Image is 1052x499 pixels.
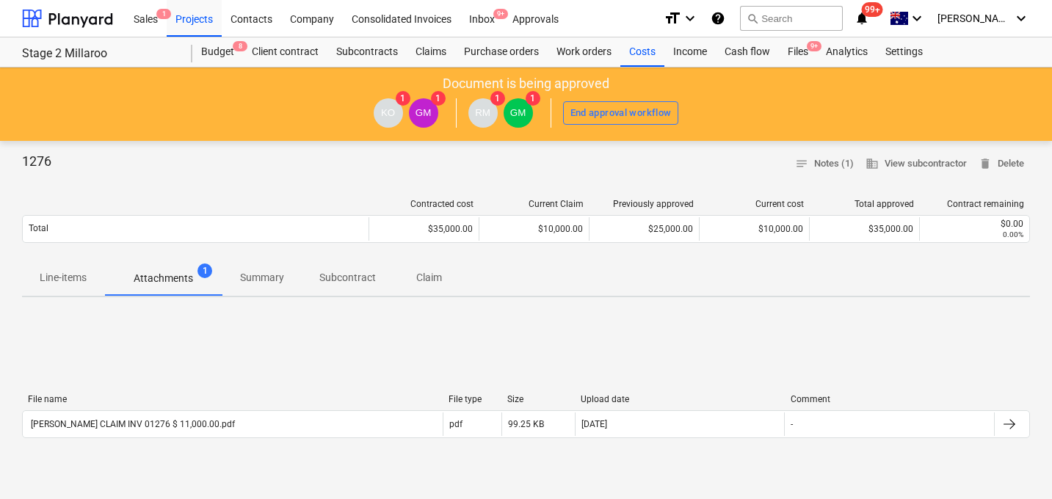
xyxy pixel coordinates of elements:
p: Claim [411,270,446,285]
button: End approval workflow [563,101,679,125]
span: 9+ [807,41,821,51]
span: 1 [431,91,446,106]
a: Subcontracts [327,37,407,67]
a: Settings [877,37,932,67]
span: notes [795,157,808,170]
span: GM [416,107,431,118]
div: Size [507,394,569,404]
div: End approval workflow [570,105,672,122]
div: Total approved [816,199,914,209]
span: Delete [979,156,1024,172]
span: 1 [396,91,410,106]
p: 1276 [22,153,51,170]
p: Total [29,222,48,235]
div: 99.25 KB [508,419,544,429]
div: $35,000.00 [369,217,479,241]
div: Kalin Olive [374,98,403,128]
div: - [791,419,793,429]
div: Stage 2 Millaroo [22,46,175,62]
i: Knowledge base [711,10,725,27]
div: Geoff Morley [504,98,533,128]
button: Notes (1) [789,153,860,175]
div: [DATE] [581,419,607,429]
div: $0.00 [926,219,1023,229]
span: 9+ [493,9,508,19]
div: Contract remaining [926,199,1024,209]
span: 99+ [862,2,883,17]
a: Analytics [817,37,877,67]
a: Income [664,37,716,67]
p: Attachments [134,271,193,286]
i: keyboard_arrow_down [908,10,926,27]
button: Delete [973,153,1030,175]
div: $10,000.00 [479,217,589,241]
div: File name [28,394,437,404]
div: Files [779,37,817,67]
a: Cash flow [716,37,779,67]
span: 8 [233,41,247,51]
div: Current cost [705,199,804,209]
a: Claims [407,37,455,67]
span: 1 [490,91,505,106]
div: pdf [449,419,462,429]
span: GM [510,107,526,118]
span: RM [475,107,490,118]
span: Notes (1) [795,156,854,172]
div: Comment [791,394,989,404]
div: File type [449,394,496,404]
i: notifications [855,10,869,27]
p: Subcontract [319,270,376,285]
span: KO [381,107,395,118]
small: 0.00% [1003,230,1023,238]
a: Costs [620,37,664,67]
p: Line-items [40,270,87,285]
a: Files9+ [779,37,817,67]
div: [PERSON_NAME] CLAIM INV 01276 $ 11,000.00.pdf [29,419,235,429]
span: 1 [526,91,540,106]
div: Upload date [581,394,779,404]
p: Summary [240,270,284,285]
div: $35,000.00 [809,217,919,241]
p: Document is being approved [443,75,609,92]
i: keyboard_arrow_down [681,10,699,27]
a: Client contract [243,37,327,67]
div: Previously approved [595,199,694,209]
i: keyboard_arrow_down [1012,10,1030,27]
span: [PERSON_NAME] [937,12,1011,24]
div: Contracted cost [375,199,474,209]
span: View subcontractor [866,156,967,172]
a: Purchase orders [455,37,548,67]
button: Search [740,6,843,31]
div: $10,000.00 [699,217,809,241]
span: business [866,157,879,170]
span: search [747,12,758,24]
div: $25,000.00 [589,217,699,241]
i: format_size [664,10,681,27]
span: delete [979,157,992,170]
div: Current Claim [485,199,584,209]
div: Geoff Morley [409,98,438,128]
div: Budget [192,37,243,67]
span: 1 [156,9,171,19]
a: Work orders [548,37,620,67]
button: View subcontractor [860,153,973,175]
iframe: Chat Widget [979,429,1052,499]
span: 1 [197,263,212,278]
a: Budget8 [192,37,243,67]
div: Rowan MacDonald [468,98,498,128]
